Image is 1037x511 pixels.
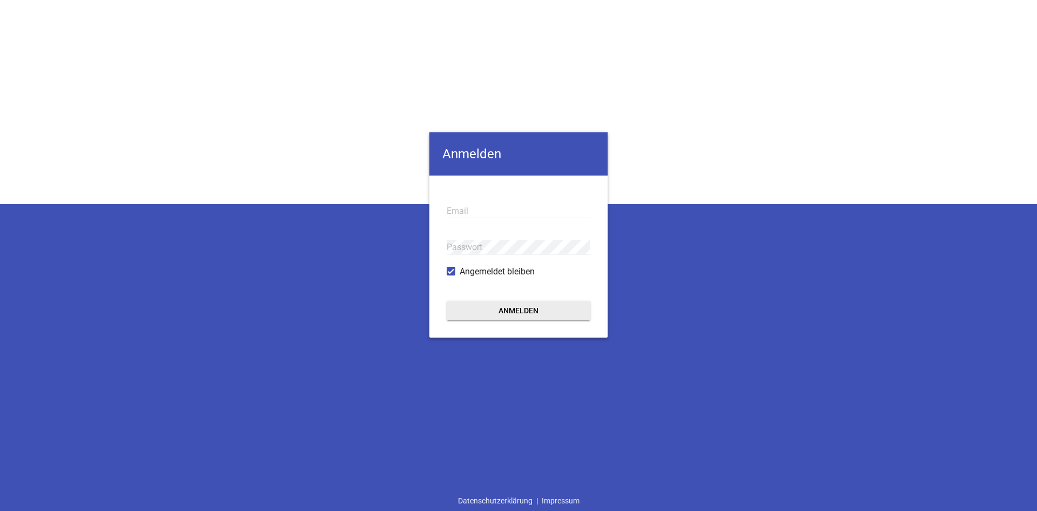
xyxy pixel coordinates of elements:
a: Datenschutzerklärung [454,490,536,511]
div: | [454,490,583,511]
button: Anmelden [447,301,590,320]
h4: Anmelden [429,132,608,176]
a: Impressum [538,490,583,511]
span: Angemeldet bleiben [460,265,535,278]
